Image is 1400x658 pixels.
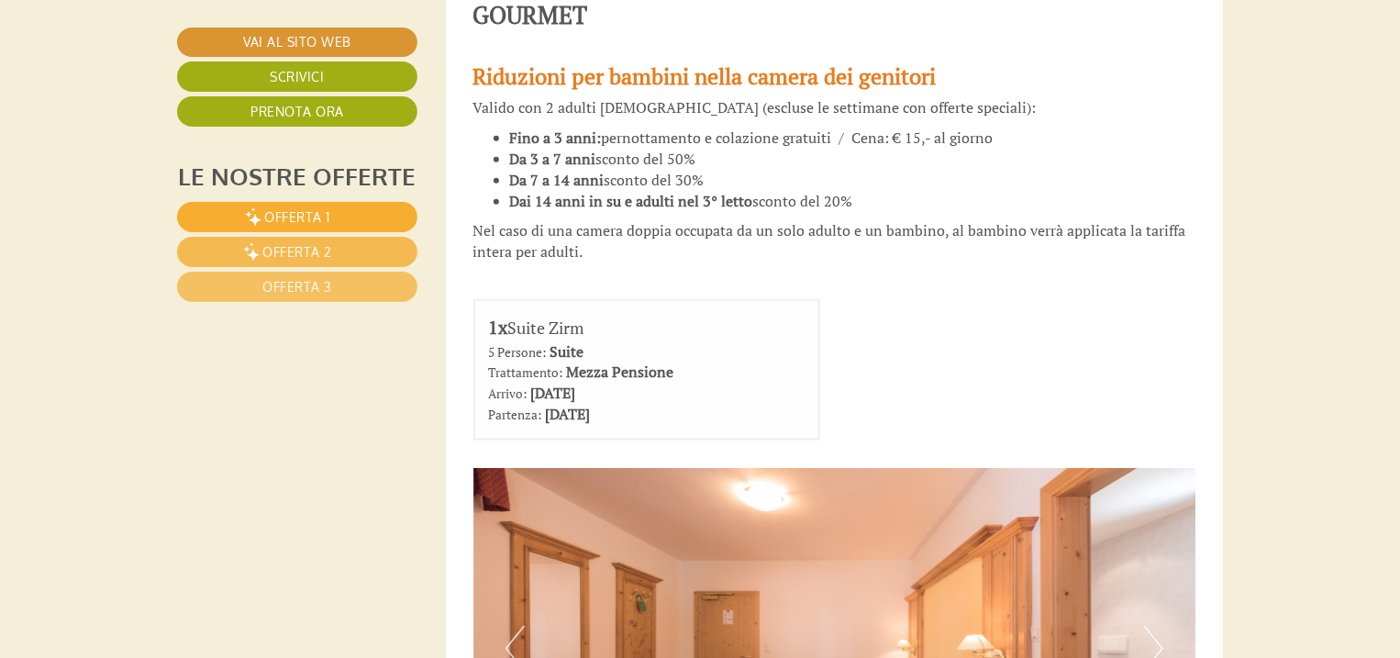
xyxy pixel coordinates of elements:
[550,341,584,362] b: Suite
[546,404,591,424] b: [DATE]
[567,362,674,382] b: Mezza Pensione
[262,279,332,295] span: Offerta 3
[443,90,694,103] small: 12:58
[318,15,405,46] div: martedì
[177,61,417,92] a: Scrivici
[531,383,576,403] b: [DATE]
[510,191,753,211] strong: Dai 14 anni in su e adulti nel 3° letto
[177,28,417,57] a: Vai al sito web
[510,149,596,169] strong: Da 3 a 7 anni
[510,170,1196,191] li: sconto del 30%
[434,50,708,106] div: Buon giorno, come possiamo aiutarla?
[489,315,806,341] div: Suite Zirm
[489,407,542,423] small: Partenza:
[510,149,1196,170] li: sconto del 50%
[473,97,1196,118] p: Valido con 2 adulti [DEMOGRAPHIC_DATA] (escluse le settimane con offerte speciali):
[510,128,602,148] strong: Fino a 3 anni:
[489,364,563,381] small: Trattamento:
[443,54,694,69] div: Lei
[489,385,528,402] small: Arrivo:
[177,159,417,193] div: Le nostre offerte
[489,344,547,361] small: 5 Persone:
[510,191,1196,212] li: sconto del 20%
[473,61,937,91] strong: Riduzioni per bambini nella camera dei genitori
[489,315,508,340] b: 1x
[510,128,1196,149] li: pernottamento e colazione gratuiti / Cena: € 15,- al giorno
[177,96,417,127] a: Prenota ora
[262,244,332,260] span: Offerta 2
[264,209,330,225] span: Offerta 1
[473,220,1196,262] p: Nel caso di una camera doppia occupata da un solo adulto e un bambino, al bambino verrà applicata...
[634,485,724,516] button: Invia
[510,170,605,190] strong: Da 7 a 14 anni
